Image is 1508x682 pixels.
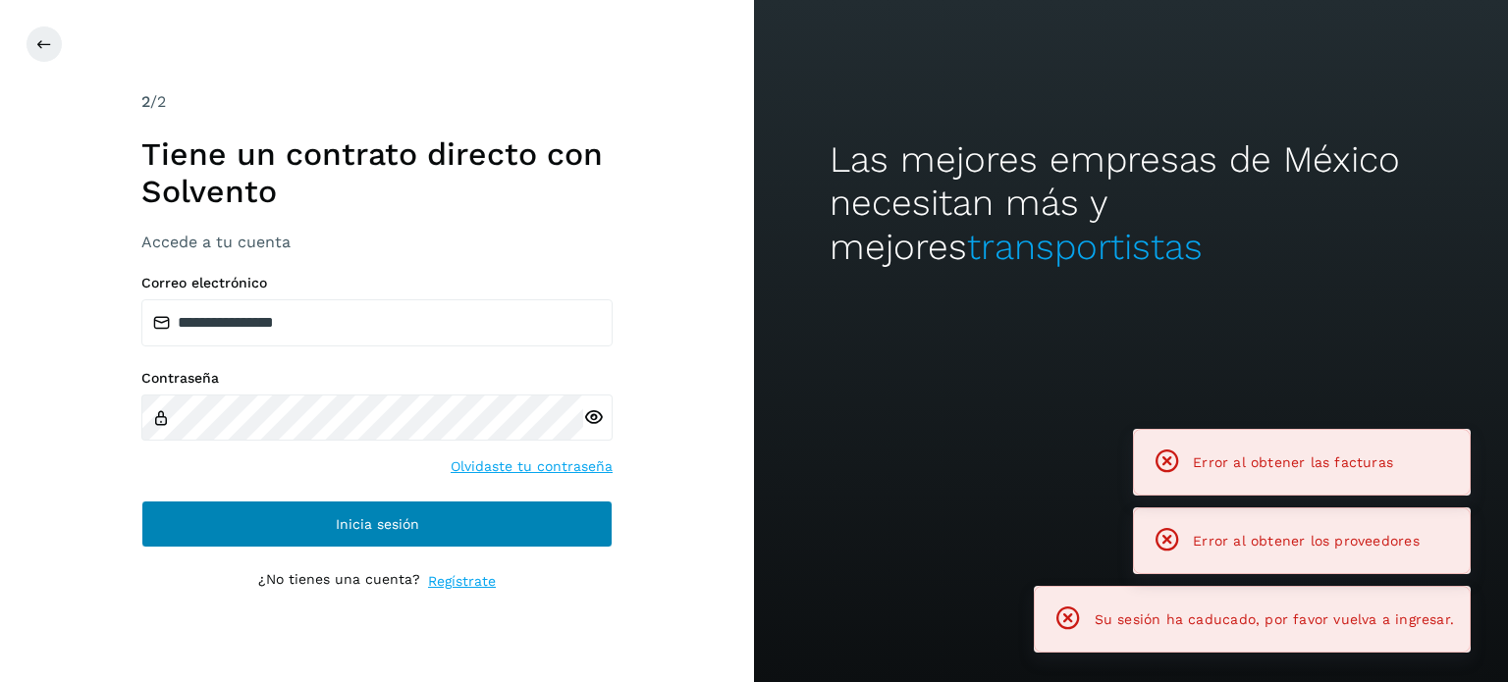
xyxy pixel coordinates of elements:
a: Regístrate [428,571,496,592]
div: /2 [141,90,613,114]
span: transportistas [967,226,1203,268]
a: Olvidaste tu contraseña [451,456,613,477]
span: 2 [141,92,150,111]
h1: Tiene un contrato directo con Solvento [141,135,613,211]
span: Error al obtener las facturas [1193,454,1393,470]
button: Inicia sesión [141,500,613,548]
label: Contraseña [141,370,613,387]
h2: Las mejores empresas de México necesitan más y mejores [830,138,1432,269]
span: Su sesión ha caducado, por favor vuelva a ingresar. [1095,611,1454,627]
span: Inicia sesión [336,517,419,531]
label: Correo electrónico [141,275,613,291]
h3: Accede a tu cuenta [141,233,613,251]
p: ¿No tienes una cuenta? [258,571,420,592]
span: Error al obtener los proveedores [1193,533,1420,549]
